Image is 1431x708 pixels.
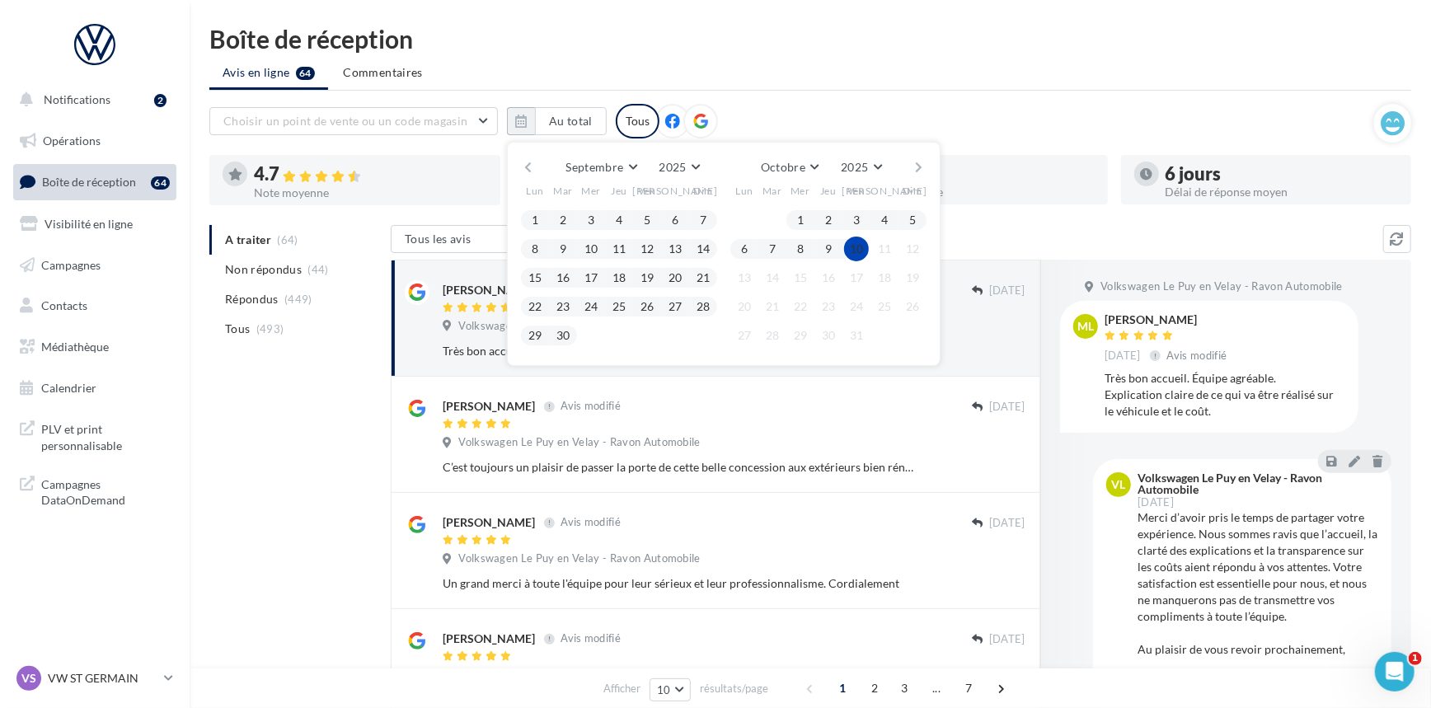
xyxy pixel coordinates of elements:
span: (493) [256,322,284,335]
button: 10 [579,237,603,261]
div: Boîte de réception [209,26,1411,51]
button: 13 [663,237,687,261]
span: Tous les avis [405,232,472,246]
div: 2 [154,94,167,107]
a: Calendrier [10,371,180,406]
button: Octobre [754,156,825,179]
span: ML [1077,318,1094,335]
div: 91 % [861,165,1095,183]
button: 28 [691,294,715,319]
button: 3 [579,208,603,232]
span: Boîte de réception [42,175,136,189]
button: 30 [816,323,841,348]
span: 7 [955,675,982,701]
span: [DATE] [989,284,1025,298]
a: Campagnes DataOnDemand [10,467,180,515]
span: 10 [657,683,671,696]
button: 4 [607,208,631,232]
button: 1 [788,208,813,232]
span: Choisir un point de vente ou un code magasin [223,114,467,128]
button: 28 [760,323,785,348]
button: 17 [579,265,603,290]
span: Jeu [820,184,837,198]
span: Avis modifié [561,400,621,413]
span: Tous [225,321,250,337]
button: 29 [788,323,813,348]
button: 30 [551,323,575,348]
span: Volkswagen Le Puy en Velay - Ravon Automobile [1100,279,1343,294]
button: Au total [507,107,607,135]
span: (449) [284,293,312,306]
div: 4.7 [254,165,487,184]
span: Volkswagen Le Puy en Velay - Ravon Automobile [458,668,701,682]
button: 19 [900,265,925,290]
button: 15 [523,265,547,290]
a: VS VW ST GERMAIN [13,663,176,694]
button: 9 [551,237,575,261]
span: [PERSON_NAME] [842,184,927,198]
span: Avis modifié [561,516,621,529]
a: Opérations [10,124,180,158]
span: Calendrier [41,381,96,395]
div: Très bon accueil. Équipe agréable. Explication claire de ce qui va être réalisé sur le véhicule e... [443,343,918,359]
span: Mer [791,184,810,198]
button: 22 [523,294,547,319]
div: 64 [151,176,170,190]
div: 6 jours [1166,165,1399,183]
button: 3 [844,208,869,232]
button: 24 [844,294,869,319]
button: 16 [816,265,841,290]
div: Volkswagen Le Puy en Velay - Ravon Automobile [1138,472,1375,495]
div: Délai de réponse moyen [1166,186,1399,198]
span: PLV et print personnalisable [41,418,170,453]
button: 5 [635,208,659,232]
button: 11 [872,237,897,261]
span: [PERSON_NAME] [633,184,718,198]
div: [PERSON_NAME] [443,514,535,531]
span: Lun [735,184,753,198]
span: Volkswagen Le Puy en Velay - Ravon Automobile [458,319,701,334]
span: 2025 [659,160,686,174]
span: Notifications [44,92,110,106]
button: 19 [635,265,659,290]
span: VS [21,670,36,687]
span: 2 [861,675,888,701]
div: C’est toujours un plaisir de passer la porte de cette belle concession aux extérieurs bien rénové... [443,459,918,476]
span: Octobre [761,160,805,174]
button: 6 [732,237,757,261]
span: VL [1112,476,1126,493]
span: [DATE] [989,516,1025,531]
span: résultats/page [700,681,768,696]
button: 22 [788,294,813,319]
div: Un grand merci à toute l'équipe pour leur sérieux et leur professionnalisme. Cordialement [443,575,918,592]
button: 20 [663,265,687,290]
button: 7 [760,237,785,261]
button: 15 [788,265,813,290]
button: 13 [732,265,757,290]
span: Septembre [565,160,623,174]
button: 29 [523,323,547,348]
button: 14 [691,237,715,261]
button: Septembre [559,156,643,179]
div: Taux de réponse [861,186,1095,198]
button: 9 [816,237,841,261]
span: 1 [829,675,856,701]
button: Notifications 2 [10,82,173,117]
a: Visibilité en ligne [10,207,180,241]
button: 10 [650,678,692,701]
a: Boîte de réception64 [10,164,180,199]
div: Note moyenne [254,187,487,199]
button: 12 [635,237,659,261]
span: Répondus [225,291,279,307]
span: [DATE] [989,400,1025,415]
span: Visibilité en ligne [45,217,133,231]
button: 14 [760,265,785,290]
span: 1 [1409,652,1422,665]
span: 2025 [841,160,868,174]
a: Médiathèque [10,330,180,364]
span: Mar [762,184,782,198]
button: 10 [844,237,869,261]
button: 2025 [652,156,706,179]
iframe: Intercom live chat [1375,652,1415,692]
